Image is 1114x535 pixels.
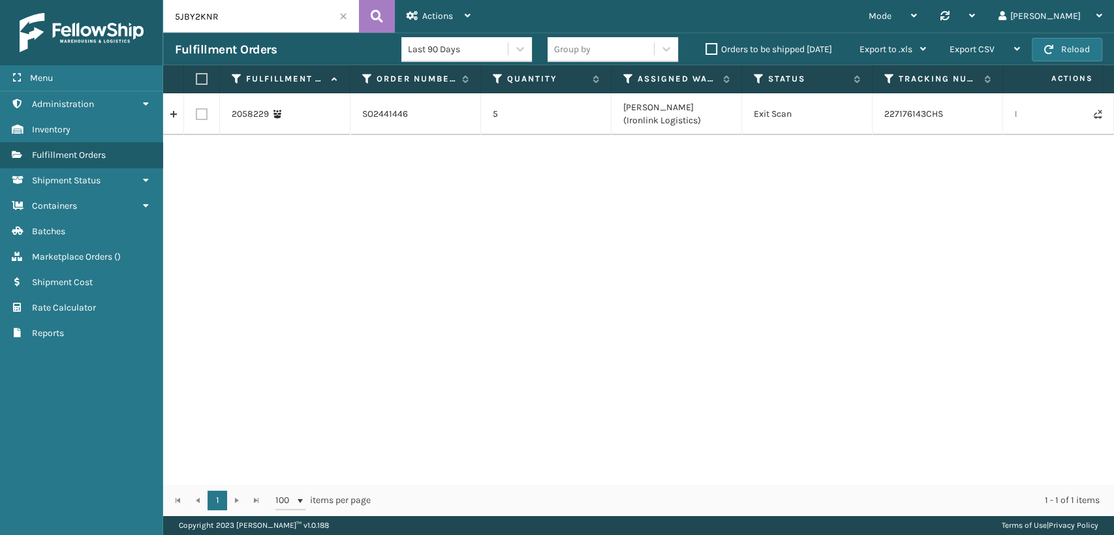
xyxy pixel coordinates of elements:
[246,73,325,85] label: Fulfillment Order Id
[32,175,101,186] span: Shipment Status
[175,42,277,57] h3: Fulfillment Orders
[950,44,995,55] span: Export CSV
[32,99,94,110] span: Administration
[32,328,64,339] span: Reports
[389,494,1100,507] div: 1 - 1 of 1 items
[869,10,891,22] span: Mode
[275,494,295,507] span: 100
[705,44,832,55] label: Orders to be shipped [DATE]
[20,13,144,52] img: logo
[377,73,456,85] label: Order Number
[481,93,611,135] td: 5
[32,149,106,160] span: Fulfillment Orders
[742,93,873,135] td: Exit Scan
[408,42,509,56] div: Last 90 Days
[1002,515,1098,535] div: |
[32,226,65,237] span: Batches
[208,491,227,510] a: 1
[1002,521,1047,530] a: Terms of Use
[554,42,591,56] div: Group by
[32,124,70,135] span: Inventory
[275,491,371,510] span: items per page
[638,73,717,85] label: Assigned Warehouse
[179,515,329,535] p: Copyright 2023 [PERSON_NAME]™ v 1.0.188
[114,251,121,262] span: ( )
[32,251,112,262] span: Marketplace Orders
[32,302,96,313] span: Rate Calculator
[873,93,1003,135] td: 227176143CHS
[30,72,53,84] span: Menu
[362,108,408,121] a: SO2441446
[32,277,93,288] span: Shipment Cost
[1049,521,1098,530] a: Privacy Policy
[1094,110,1102,119] i: Never Shipped
[422,10,453,22] span: Actions
[859,44,912,55] span: Export to .xls
[768,73,847,85] label: Status
[899,73,978,85] label: Tracking Number
[1032,38,1102,61] button: Reload
[232,108,269,121] a: 2058229
[1010,68,1100,89] span: Actions
[611,93,742,135] td: [PERSON_NAME] (Ironlink Logistics)
[32,200,77,211] span: Containers
[507,73,586,85] label: Quantity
